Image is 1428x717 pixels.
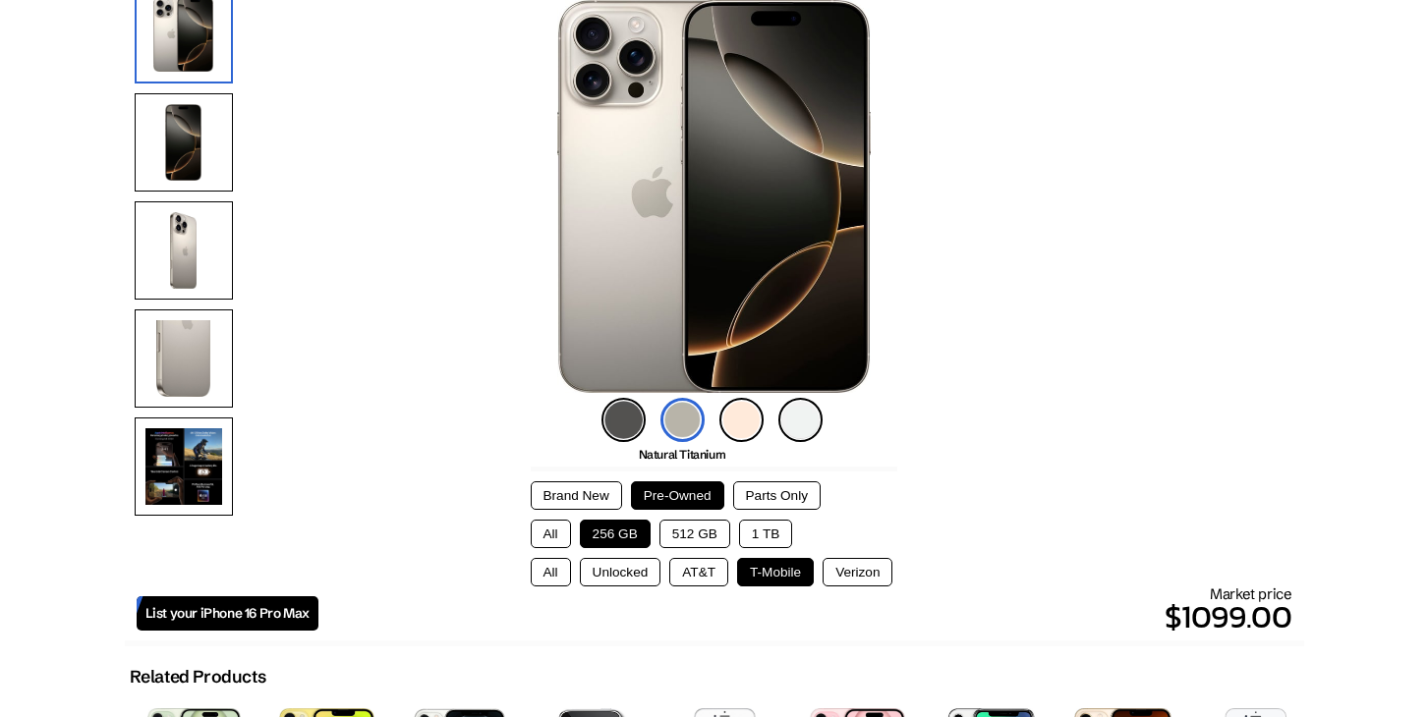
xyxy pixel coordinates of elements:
button: Brand New [531,481,622,510]
button: 256 GB [580,520,651,548]
button: AT&T [669,558,728,586]
h2: Related Products [130,666,266,688]
img: white-titanium-icon [778,398,823,442]
img: Camera [135,309,233,408]
button: All [531,558,571,586]
img: Features [135,417,233,516]
button: T-Mobile [737,558,814,586]
img: desert-titanium-icon [719,398,764,442]
img: Front [135,93,233,192]
button: All [531,520,571,548]
p: $1099.00 [318,593,1292,640]
button: Parts Only [733,481,821,510]
button: Pre-Owned [631,481,724,510]
img: natural-titanium-icon [660,398,705,442]
img: Rear [135,201,233,300]
span: List your iPhone 16 Pro Max [145,605,310,622]
div: Market price [318,584,1292,640]
a: List your iPhone 16 Pro Max [137,596,318,631]
button: 1 TB [739,520,792,548]
button: Unlocked [580,558,661,586]
span: Natural Titanium [639,447,726,462]
img: black-titanium-icon [601,398,646,442]
button: 512 GB [659,520,730,548]
button: Verizon [823,558,892,586]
